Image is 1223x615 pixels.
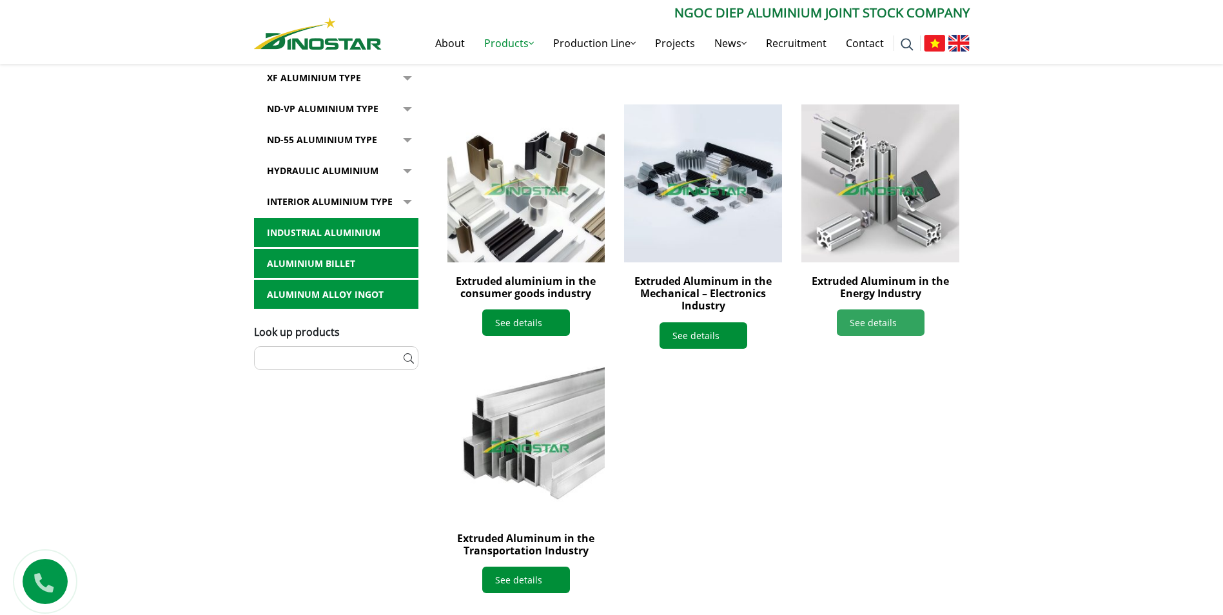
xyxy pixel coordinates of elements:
a: ND-VP Aluminium type [254,94,418,124]
img: Extruded Aluminum in the Energy Industry [801,104,959,262]
a: Extruded Aluminum in the Mechanical – Electronics Industry [634,274,772,313]
a: ND-55 Aluminium type [254,125,418,155]
a: See details [660,322,747,349]
a: Hydraulic Aluminium [254,156,418,186]
a: See details [837,309,925,336]
a: Recruitment [756,23,836,64]
a: See details [482,567,570,593]
a: Aluminum alloy ingot [254,280,418,309]
a: News [705,23,756,64]
a: Projects [645,23,705,64]
a: Extruded Aluminum in the Transportation Industry [457,531,594,558]
a: Extruded aluminium in the consumer goods industry [456,274,596,300]
a: Contact [836,23,894,64]
img: Extruded Aluminum in the Transportation Industry [447,362,605,520]
img: search [901,38,914,51]
img: Extruded Aluminum in the Mechanical – Electronics Industry [624,104,782,262]
a: Extruded Aluminum in the Energy Industry [812,274,949,300]
img: English [948,35,970,52]
img: Nhôm Dinostar [254,17,382,50]
span: Look up products [254,325,340,339]
a: Production Line [543,23,645,64]
img: Tiếng Việt [924,35,945,52]
a: See details [482,309,570,336]
a: Interior Aluminium Type [254,187,418,217]
img: Extruded aluminium in the consumer goods industry [447,104,605,262]
a: Aluminium billet [254,249,418,278]
p: Ngoc Diep Aluminium Joint Stock Company [382,3,970,23]
a: Products [475,23,543,64]
a: Industrial aluminium [254,218,418,248]
a: XF Aluminium type [254,63,418,93]
a: About [426,23,475,64]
